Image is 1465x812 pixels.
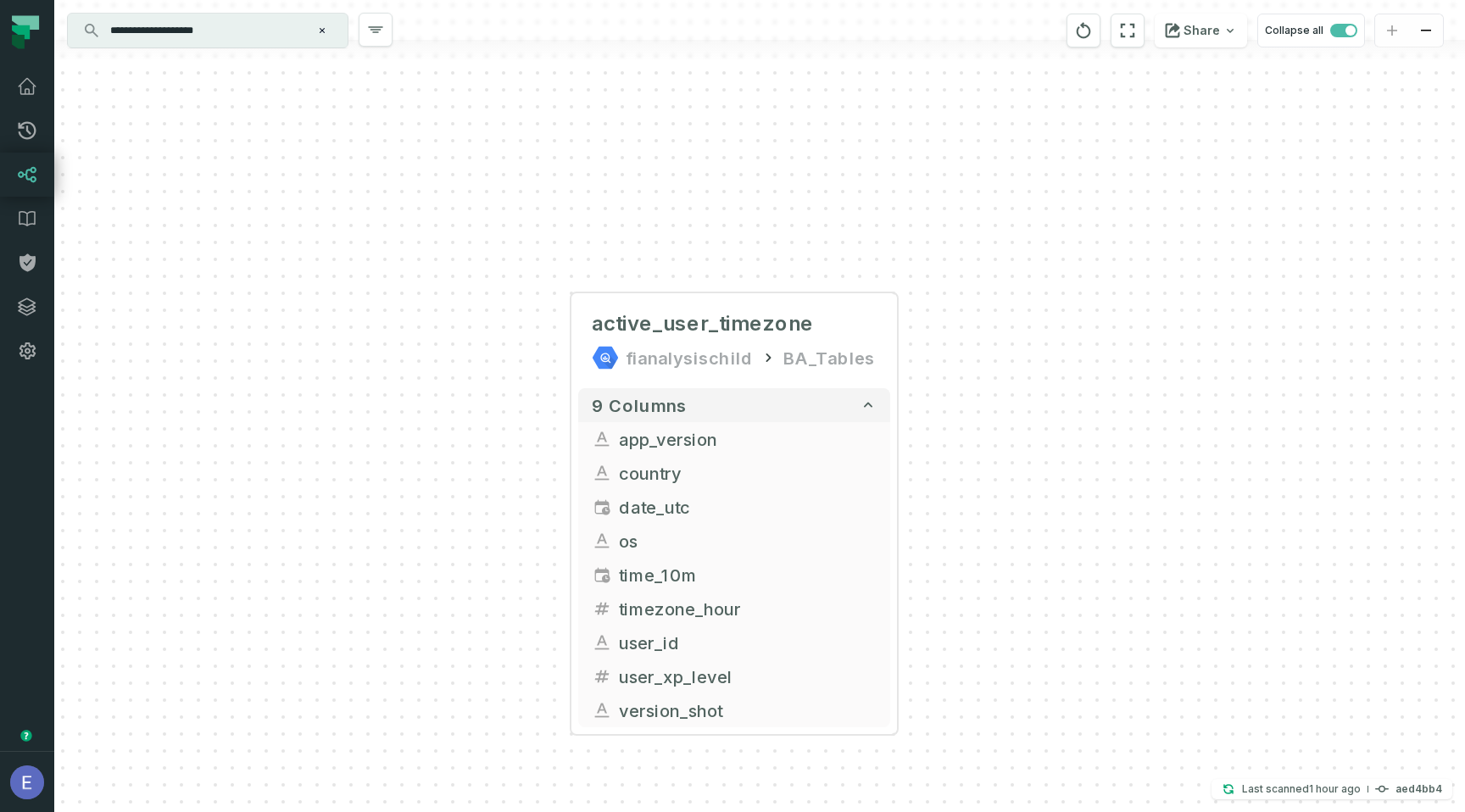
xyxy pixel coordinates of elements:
[619,664,877,689] span: user_xp_level
[19,728,34,743] div: Tooltip anchor
[578,490,890,524] button: date_utc
[1242,781,1361,798] p: Last scanned
[783,344,875,371] div: BA_Tables
[1155,14,1247,47] button: Share
[619,596,877,621] span: timezone_hour
[1212,779,1452,799] button: Last scanned[DATE] 6:44:17 PMaed4bb4
[1409,14,1443,47] button: zoom out
[619,562,877,587] span: time_10m
[592,310,814,337] span: active_user_timezone
[592,531,612,551] span: string
[578,626,890,659] button: user_id
[578,422,890,456] button: app_version
[314,22,331,39] button: Clear search query
[578,659,890,693] button: user_xp_level
[592,700,612,720] span: string
[578,456,890,490] button: country
[578,592,890,626] button: timezone_hour
[592,395,687,415] span: 9 columns
[592,565,612,585] span: timestamp
[592,463,612,483] span: string
[1395,784,1442,794] h4: aed4bb4
[619,630,877,655] span: user_id
[626,344,753,371] div: fianalysischild
[619,698,877,723] span: version_shot
[592,666,612,687] span: integer
[592,429,612,449] span: string
[619,426,877,452] span: app_version
[578,693,890,727] button: version_shot
[578,524,890,558] button: os
[619,528,877,553] span: os
[10,765,44,799] img: avatar of Elisheva Lapid
[619,460,877,486] span: country
[592,497,612,517] span: date
[592,598,612,619] span: float
[1309,782,1361,795] relative-time: Sep 15, 2025, 6:44 PM GMT+3
[619,494,877,520] span: date_utc
[592,632,612,653] span: string
[1257,14,1365,47] button: Collapse all
[578,558,890,592] button: time_10m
